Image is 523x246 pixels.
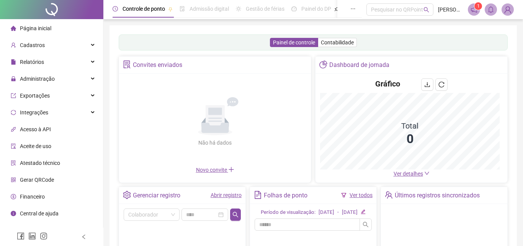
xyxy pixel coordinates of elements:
[11,93,16,98] span: export
[350,192,373,198] a: Ver todos
[11,42,16,48] span: user-add
[361,209,366,214] span: edit
[20,143,51,149] span: Aceite de uso
[20,177,54,183] span: Gerar QRCode
[20,210,59,217] span: Central de ajuda
[20,76,55,82] span: Administração
[28,232,36,240] span: linkedin
[81,234,87,239] span: left
[394,171,423,177] span: Ver detalhes
[477,3,480,9] span: 1
[123,60,131,68] span: solution
[11,211,16,216] span: info-circle
[438,81,445,88] span: reload
[487,6,494,13] span: bell
[321,39,354,46] span: Contabilidade
[291,6,297,11] span: dashboard
[11,160,16,166] span: solution
[133,59,182,72] div: Convites enviados
[350,6,356,11] span: ellipsis
[11,127,16,132] span: api
[11,110,16,115] span: sync
[334,7,339,11] span: pushpin
[264,189,307,202] div: Folhas de ponto
[20,194,45,200] span: Financeiro
[502,4,513,15] img: 73262
[17,232,25,240] span: facebook
[11,194,16,199] span: dollar
[394,171,430,177] a: Ver detalhes down
[20,160,60,166] span: Atestado técnico
[180,6,185,11] span: file-done
[11,143,16,149] span: audit
[20,109,48,116] span: Integrações
[20,126,51,132] span: Acesso à API
[395,189,480,202] div: Últimos registros sincronizados
[424,81,430,88] span: download
[20,25,51,31] span: Página inicial
[196,167,234,173] span: Novo convite
[301,6,331,12] span: Painel do DP
[261,209,315,217] div: Período de visualização:
[211,192,242,198] a: Abrir registro
[11,59,16,65] span: file
[190,6,229,12] span: Admissão digital
[246,6,284,12] span: Gestão de férias
[474,2,482,10] sup: 1
[20,59,44,65] span: Relatórios
[342,209,358,217] div: [DATE]
[123,6,165,12] span: Controle de ponto
[11,26,16,31] span: home
[123,191,131,199] span: setting
[254,191,262,199] span: file-text
[363,222,369,228] span: search
[438,5,463,14] span: [PERSON_NAME]
[236,6,241,11] span: sun
[232,212,239,218] span: search
[423,7,429,13] span: search
[11,76,16,81] span: lock
[471,6,477,13] span: notification
[133,189,180,202] div: Gerenciar registro
[341,192,346,198] span: filter
[375,78,400,89] h4: Gráfico
[319,60,327,68] span: pie-chart
[337,209,339,217] div: -
[20,42,45,48] span: Cadastros
[113,6,118,11] span: clock-circle
[273,39,315,46] span: Painel de controle
[40,232,47,240] span: instagram
[319,209,334,217] div: [DATE]
[385,191,393,199] span: team
[11,177,16,182] span: qrcode
[180,138,250,147] div: Não há dados
[329,59,389,72] div: Dashboard de jornada
[20,93,50,99] span: Exportações
[168,7,173,11] span: pushpin
[424,171,430,176] span: down
[20,227,70,233] span: Clube QR - Beneficios
[228,166,234,173] span: plus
